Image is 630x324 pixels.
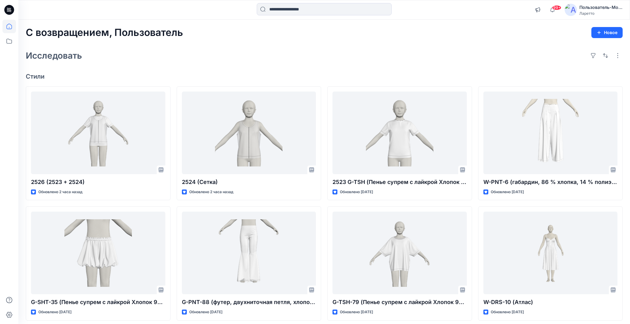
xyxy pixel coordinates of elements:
ya-tr-span: Обновлено [DATE] [491,310,524,314]
a: W-PNT-6 (габардин, 86 % хлопка, 14 % полиэстера) [483,92,618,174]
ya-tr-span: Обновлено [DATE] [38,310,71,314]
p: 2523 G-TSH (Пенье супрем с лайкрой Хлопок 95 % эластан 5 %) [332,178,467,186]
ya-tr-span: Ларетто [579,11,594,16]
ya-tr-span: G-SHT-35 (Пенье супрем с лайкрой Хлопок 95 % эластан 5 %) [31,299,206,305]
p: W-PNT-6 (габардин, 86 % хлопка, 14 % полиэстера) [483,178,618,186]
ya-tr-span: С возвращением, Пользователь [26,26,183,38]
img: аватар [565,4,577,16]
a: 2526 (2523 + 2524) [31,92,165,174]
ya-tr-span: Обновлено [DATE] [491,189,524,194]
p: Обновлено 2 часа назад [189,189,233,195]
ya-tr-span: Обновлено [DATE] [189,310,222,314]
a: W-DRS-10 (Атлас) [483,212,618,294]
a: G-SHT-35 (Пенье супрем с лайкрой Хлопок 95 % эластан 5 %) [31,212,165,294]
ya-tr-span: 2524 (Сетка) [182,179,218,185]
p: G-TSH-79 (Пенье супрем с лайкрой Хлопок 95 % эластан 5 %) [332,298,467,306]
p: 2526 (2523 + 2524) [31,178,165,186]
ya-tr-span: W-DRS-10 (Атлас) [483,299,533,305]
ya-tr-span: Стили [26,73,44,80]
ya-tr-span: Исследовать [26,50,82,61]
ya-tr-span: Обновлено 2 часа назад [38,189,83,194]
span: 99+ [552,5,561,10]
a: 2524 (Сетка) [182,92,316,174]
button: Новое [591,27,623,38]
a: G-PNT-88 (футер, двухниточная петля, хлопок 95 %, эластан 5 %) [182,212,316,294]
ya-tr-span: G-PNT-88 (футер, двухниточная петля, хлопок 95 %, эластан 5 %) [182,299,368,305]
ya-tr-span: Обновлено [DATE] [340,310,373,314]
a: G-TSH-79 (Пенье супрем с лайкрой Хлопок 95 % эластан 5 %) [332,212,467,294]
a: 2523 G-TSH (Пенье супрем с лайкрой Хлопок 95 % эластан 5 %) [332,92,467,174]
ya-tr-span: Обновлено [DATE] [340,189,373,194]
